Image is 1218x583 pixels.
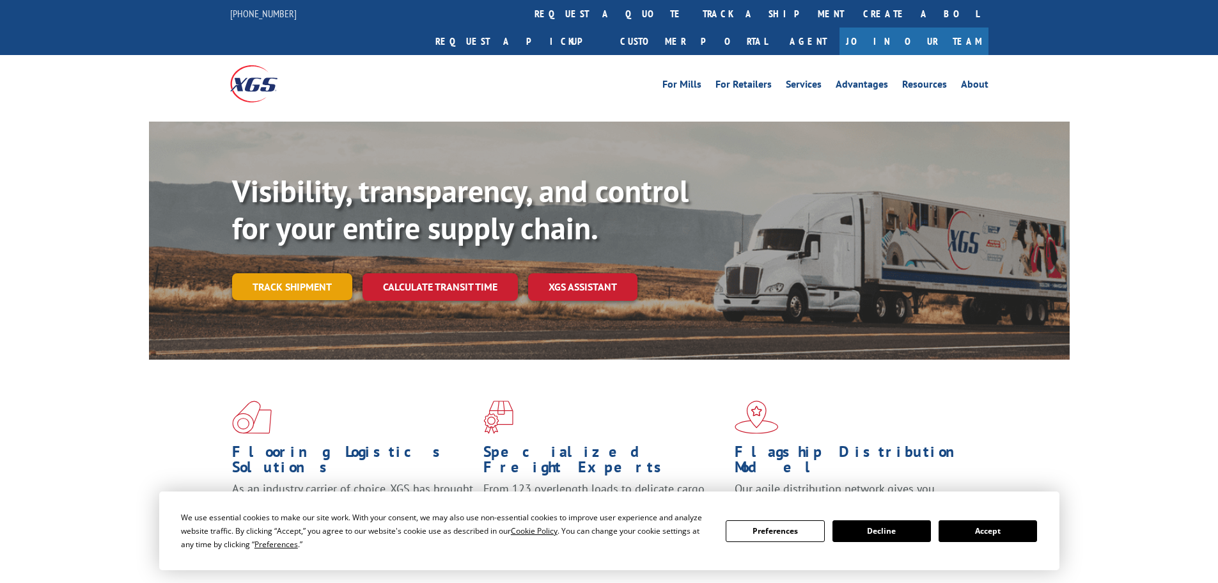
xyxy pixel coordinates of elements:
[232,401,272,434] img: xgs-icon-total-supply-chain-intelligence-red
[836,79,888,93] a: Advantages
[232,444,474,481] h1: Flooring Logistics Solutions
[159,491,1059,570] div: Cookie Consent Prompt
[483,444,725,481] h1: Specialized Freight Experts
[426,28,611,55] a: Request a pickup
[483,401,513,434] img: xgs-icon-focused-on-flooring-red
[232,273,352,300] a: Track shipment
[611,28,777,55] a: Customer Portal
[662,79,701,93] a: For Mills
[902,79,947,93] a: Resources
[181,511,710,551] div: We use essential cookies to make our site work. With your consent, we may also use non-essential ...
[939,520,1037,542] button: Accept
[363,273,518,301] a: Calculate transit time
[528,273,637,301] a: XGS ASSISTANT
[777,28,839,55] a: Agent
[254,539,298,550] span: Preferences
[735,444,976,481] h1: Flagship Distribution Model
[735,481,970,511] span: Our agile distribution network gives you nationwide inventory management on demand.
[961,79,988,93] a: About
[511,525,558,536] span: Cookie Policy
[230,7,297,20] a: [PHONE_NUMBER]
[735,401,779,434] img: xgs-icon-flagship-distribution-model-red
[726,520,824,542] button: Preferences
[483,481,725,538] p: From 123 overlength loads to delicate cargo, our experienced staff knows the best way to move you...
[232,171,689,248] b: Visibility, transparency, and control for your entire supply chain.
[232,481,473,527] span: As an industry carrier of choice, XGS has brought innovation and dedication to flooring logistics...
[786,79,822,93] a: Services
[715,79,772,93] a: For Retailers
[839,28,988,55] a: Join Our Team
[832,520,931,542] button: Decline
